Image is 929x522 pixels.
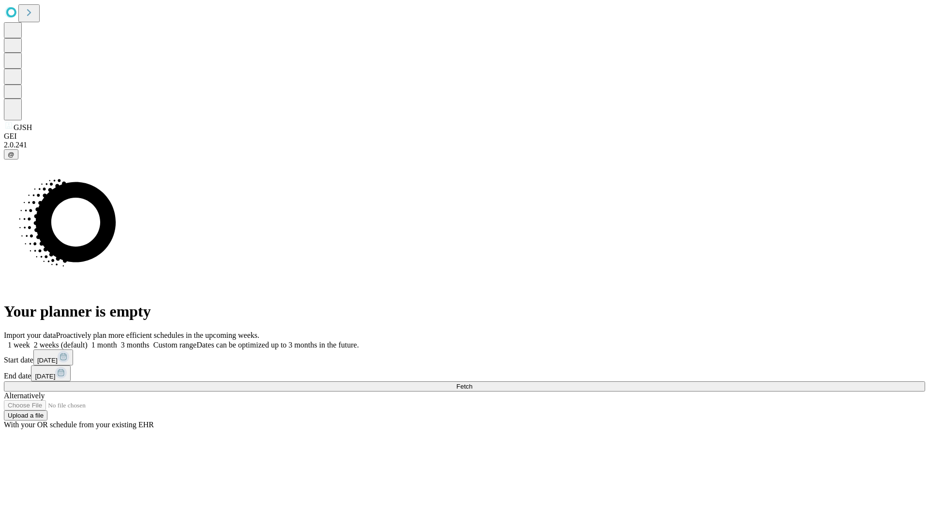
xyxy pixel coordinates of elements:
div: 2.0.241 [4,141,925,149]
span: GJSH [14,123,32,131]
button: Fetch [4,381,925,391]
button: [DATE] [33,349,73,365]
button: @ [4,149,18,159]
span: @ [8,151,15,158]
button: Upload a file [4,410,47,420]
span: [DATE] [37,357,58,364]
span: 1 week [8,341,30,349]
div: GEI [4,132,925,141]
span: Dates can be optimized up to 3 months in the future. [196,341,359,349]
h1: Your planner is empty [4,303,925,320]
div: Start date [4,349,925,365]
span: Custom range [153,341,196,349]
span: 1 month [91,341,117,349]
span: Alternatively [4,391,45,400]
span: [DATE] [35,373,55,380]
div: End date [4,365,925,381]
span: 2 weeks (default) [34,341,88,349]
button: [DATE] [31,365,71,381]
span: With your OR schedule from your existing EHR [4,420,154,429]
span: Fetch [456,383,472,390]
span: 3 months [121,341,150,349]
span: Proactively plan more efficient schedules in the upcoming weeks. [56,331,259,339]
span: Import your data [4,331,56,339]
